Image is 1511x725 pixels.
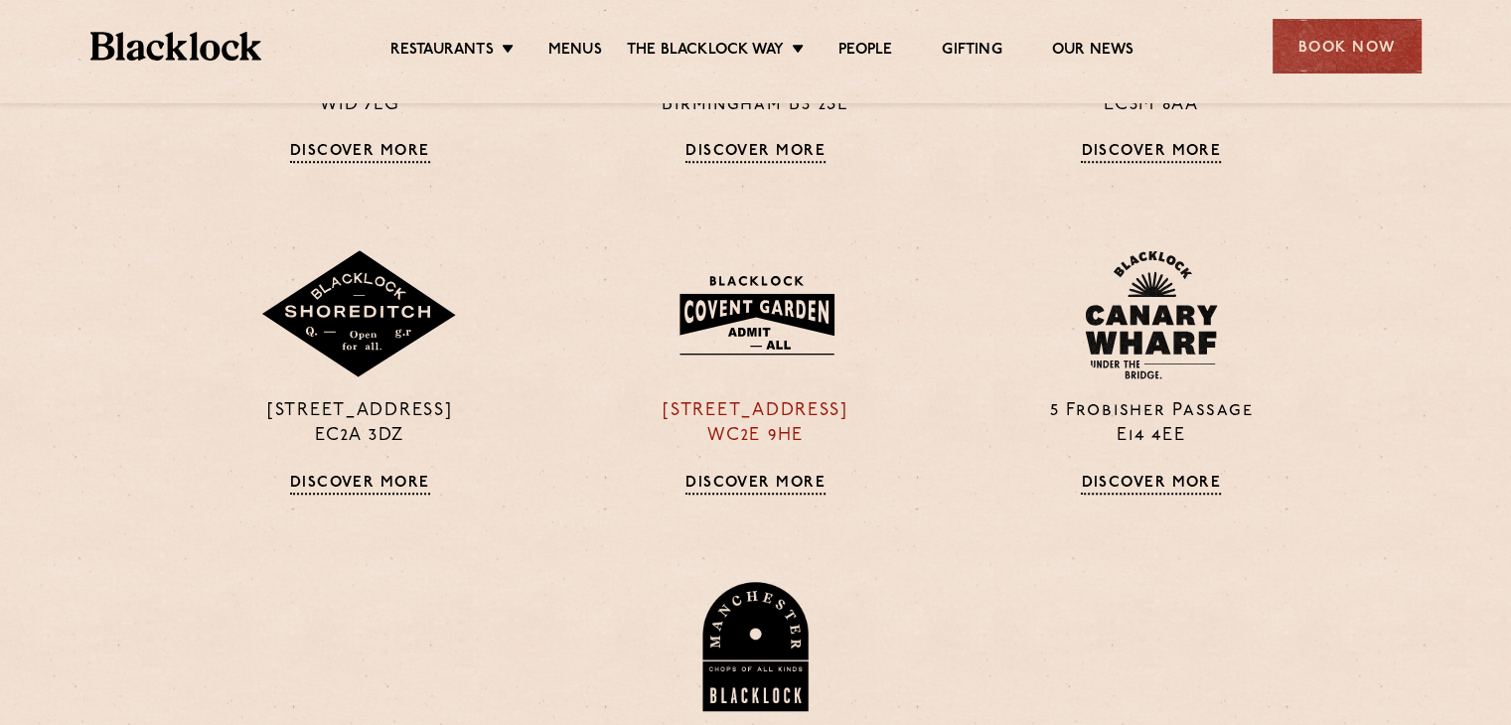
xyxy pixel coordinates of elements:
[969,399,1334,449] p: 5 Frobisher Passage E14 4EE
[1081,475,1221,495] a: Discover More
[548,41,602,63] a: Menus
[699,582,812,711] img: BL_Manchester_Logo-bleed.png
[838,41,892,63] a: People
[177,399,542,449] p: [STREET_ADDRESS] EC2A 3DZ
[290,143,430,163] a: Discover More
[627,41,784,63] a: The Blacklock Way
[942,41,1001,63] a: Gifting
[1081,143,1221,163] a: Discover More
[390,41,494,63] a: Restaurants
[1052,41,1134,63] a: Our News
[1273,19,1422,73] div: Book Now
[90,32,262,61] img: BL_Textured_Logo-footer-cropped.svg
[685,475,826,495] a: Discover More
[660,263,851,366] img: BLA_1470_CoventGarden_Website_Solid.svg
[260,250,459,379] img: Shoreditch-stamp-v2-default.svg
[685,143,826,163] a: Discover More
[290,475,430,495] a: Discover More
[1085,250,1218,379] img: BL_CW_Logo_Website.svg
[572,399,938,449] p: [STREET_ADDRESS] WC2E 9HE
